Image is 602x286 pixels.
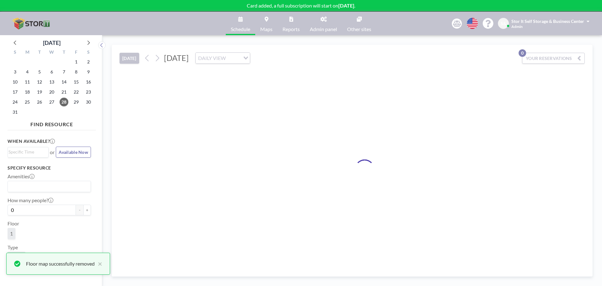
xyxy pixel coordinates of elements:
span: S& [501,21,506,26]
label: How many people? [8,197,53,203]
span: Thursday, August 7, 2025 [60,67,68,76]
span: DAILY VIEW [197,54,227,62]
span: Wednesday, August 6, 2025 [47,67,56,76]
span: Friday, August 29, 2025 [72,98,81,106]
span: Friday, August 15, 2025 [72,78,81,86]
span: Wednesday, August 13, 2025 [47,78,56,86]
span: Tuesday, August 12, 2025 [35,78,44,86]
label: Type [8,244,18,251]
span: Available Now [59,149,88,155]
div: S [9,49,21,57]
button: close [95,260,102,267]
span: Saturday, August 9, 2025 [84,67,93,76]
span: Monday, August 25, 2025 [23,98,32,106]
img: organization-logo [10,17,53,30]
span: Tuesday, August 5, 2025 [35,67,44,76]
span: Sunday, August 17, 2025 [11,88,19,96]
span: Sunday, August 24, 2025 [11,98,19,106]
div: F [70,49,82,57]
div: [DATE] [43,38,61,47]
span: Thursday, August 14, 2025 [60,78,68,86]
button: Available Now [56,147,91,158]
span: Admin [511,24,523,29]
button: - [76,205,83,215]
div: Search for option [8,181,91,192]
span: Thursday, August 21, 2025 [60,88,68,96]
span: Monday, August 11, 2025 [23,78,32,86]
span: Wednesday, August 27, 2025 [47,98,56,106]
span: 1 [10,230,13,237]
span: Sunday, August 10, 2025 [11,78,19,86]
div: T [34,49,46,57]
label: Floor [8,220,19,227]
div: Floor map successfully removed [26,260,95,267]
button: + [83,205,91,215]
span: Saturday, August 30, 2025 [84,98,93,106]
span: Friday, August 1, 2025 [72,57,81,66]
h4: FIND RESOURCE [8,119,96,127]
span: Monday, August 4, 2025 [23,67,32,76]
span: Saturday, August 16, 2025 [84,78,93,86]
span: Admin panel [310,27,337,32]
span: Sunday, August 31, 2025 [11,108,19,116]
button: YOUR RESERVATIONS0 [522,53,585,64]
a: Other sites [342,12,376,35]
input: Search for option [8,148,45,155]
span: Friday, August 22, 2025 [72,88,81,96]
b: [DATE] [338,3,354,8]
a: Admin panel [305,12,342,35]
span: Friday, August 8, 2025 [72,67,81,76]
input: Search for option [228,54,240,62]
span: Other sites [347,27,371,32]
span: Thursday, August 28, 2025 [60,98,68,106]
span: Reports [283,27,300,32]
div: Search for option [196,53,250,63]
a: Maps [255,12,277,35]
span: Tuesday, August 26, 2025 [35,98,44,106]
a: Reports [277,12,305,35]
span: Schedule [231,27,250,32]
div: S [82,49,94,57]
span: [DATE] [164,53,189,62]
span: Wednesday, August 20, 2025 [47,88,56,96]
span: Saturday, August 2, 2025 [84,57,93,66]
span: Sunday, August 3, 2025 [11,67,19,76]
input: Search for option [8,182,87,191]
span: Stor It Self Storage & Business Center [511,19,584,24]
div: T [58,49,70,57]
h3: Specify resource [8,165,91,171]
a: Schedule [226,12,255,35]
span: Tuesday, August 19, 2025 [35,88,44,96]
div: Search for option [8,147,48,157]
div: M [21,49,34,57]
span: Maps [260,27,272,32]
label: Amenities [8,173,34,180]
span: Monday, August 18, 2025 [23,88,32,96]
span: or [50,149,55,155]
div: W [46,49,58,57]
p: 0 [519,49,526,57]
span: Saturday, August 23, 2025 [84,88,93,96]
button: [DATE] [119,53,139,64]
